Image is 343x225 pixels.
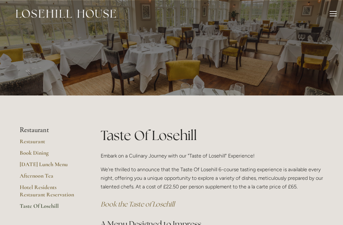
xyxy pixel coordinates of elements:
a: Restaurant [20,138,80,149]
a: Book the Taste of Losehill [101,200,175,208]
a: [DATE] Lunch Menu [20,161,80,172]
h1: Taste Of Losehill [101,126,323,145]
li: Restaurant [20,126,80,134]
p: Embark on a Culinary Journey with our "Taste of Losehill" Experience! [101,151,323,160]
a: Afternoon Tea [20,172,80,184]
a: Book Dining [20,149,80,161]
img: Losehill House [16,10,116,18]
a: Taste Of Losehill [20,202,80,214]
p: We're thrilled to announce that the Taste Of Losehill 6-course tasting experience is available ev... [101,165,323,191]
a: Hotel Residents Restaurant Reservation [20,184,80,202]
